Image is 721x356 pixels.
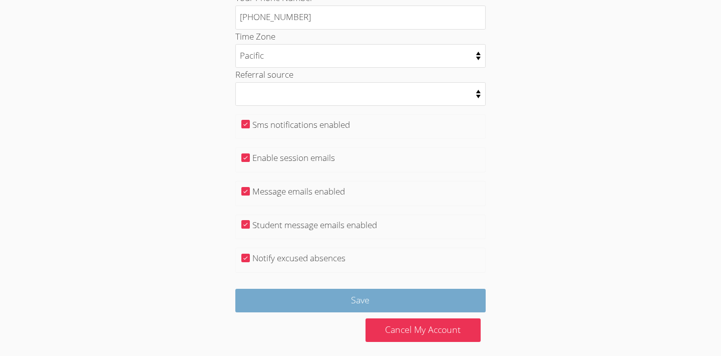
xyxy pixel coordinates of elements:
[252,119,350,130] label: Sms notifications enabled
[252,186,345,197] label: Message emails enabled
[252,252,345,264] label: Notify excused absences
[252,152,335,163] label: Enable session emails
[235,69,293,80] label: Referral source
[235,289,486,312] input: Save
[252,219,377,231] label: Student message emails enabled
[235,31,275,42] label: Time Zone
[366,318,481,342] a: Cancel My Account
